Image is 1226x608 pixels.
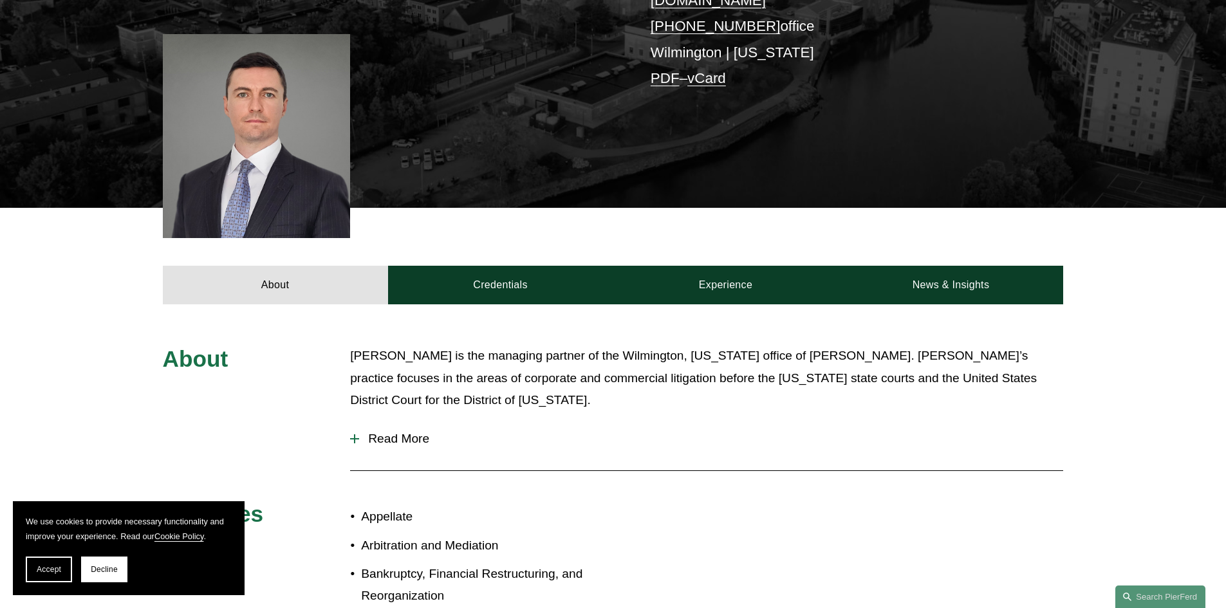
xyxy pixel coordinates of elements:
a: [PHONE_NUMBER] [651,18,781,34]
a: Credentials [388,266,613,304]
p: Appellate [361,506,613,528]
p: Arbitration and Mediation [361,535,613,557]
span: About [163,346,228,371]
span: Read More [359,432,1063,446]
button: Read More [350,422,1063,456]
section: Cookie banner [13,501,245,595]
a: Cookie Policy [154,531,204,541]
button: Decline [81,557,127,582]
button: Accept [26,557,72,582]
a: About [163,266,388,304]
p: [PERSON_NAME] is the managing partner of the Wilmington, [US_STATE] office of [PERSON_NAME]. [PER... [350,345,1063,412]
p: We use cookies to provide necessary functionality and improve your experience. Read our . [26,514,232,544]
a: vCard [687,70,726,86]
span: Accept [37,565,61,574]
a: Experience [613,266,839,304]
a: News & Insights [838,266,1063,304]
span: Decline [91,565,118,574]
a: PDF [651,70,680,86]
a: Search this site [1115,585,1205,608]
p: Bankruptcy, Financial Restructuring, and Reorganization [361,563,613,607]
